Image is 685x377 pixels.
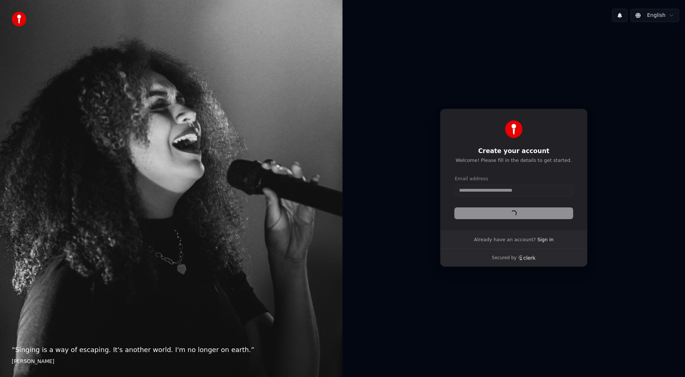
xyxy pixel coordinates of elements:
img: youka [12,12,26,26]
span: Already have an account? [474,236,536,243]
img: Youka [505,120,523,138]
a: Clerk logo [518,255,536,260]
p: Secured by [492,255,516,261]
p: Welcome! Please fill in the details to get started. [455,157,573,164]
p: “ Singing is a way of escaping. It's another world. I'm no longer on earth. ” [12,345,331,355]
footer: [PERSON_NAME] [12,358,331,365]
a: Sign in [537,236,553,243]
h1: Create your account [455,147,573,156]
